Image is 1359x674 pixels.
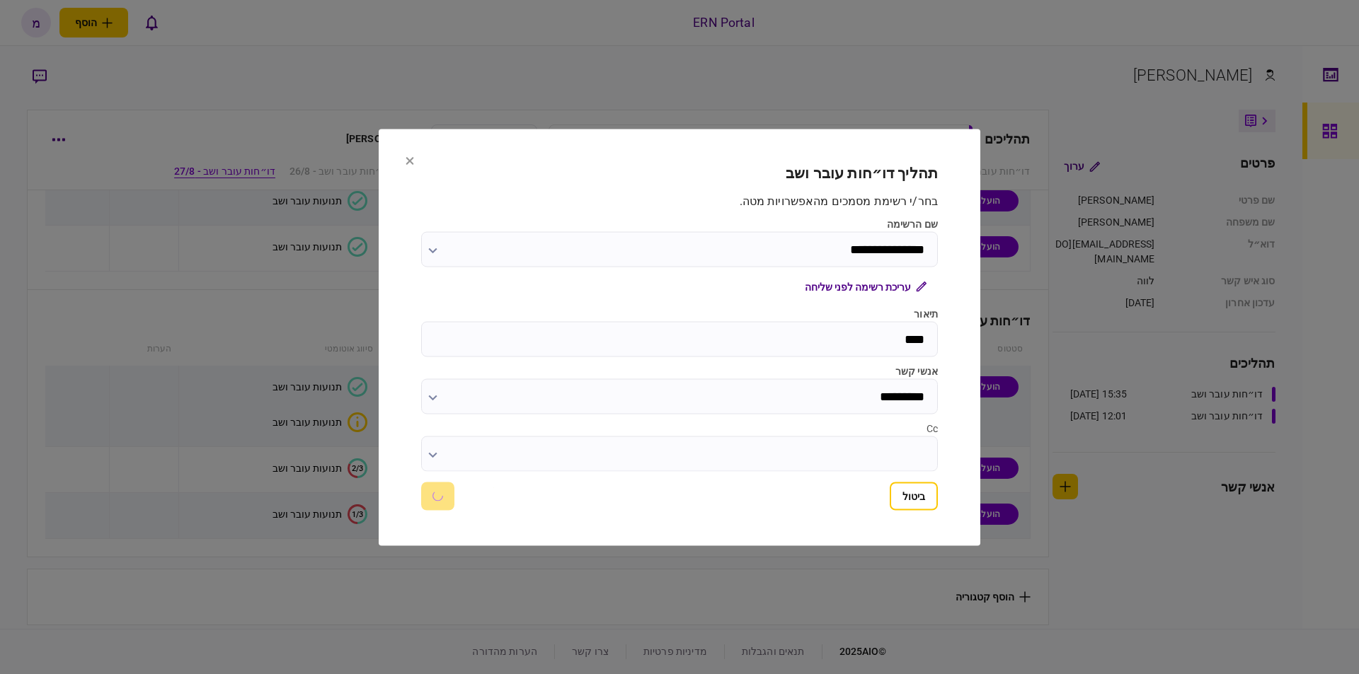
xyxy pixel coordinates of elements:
[793,274,938,299] button: עריכת רשימה לפני שליחה
[421,421,938,436] div: Cc
[890,482,938,510] button: ביטול
[421,364,938,378] label: אנשי קשר
[421,231,938,267] input: שם הרשימה
[421,192,938,209] div: בחר/י רשימת מסמכים מהאפשרויות מטה .
[421,216,938,231] label: שם הרשימה
[421,164,938,182] h2: תהליך דו״חות עובר ושב
[421,321,938,356] input: תיאור
[421,378,938,414] input: אנשי קשר
[421,306,938,321] label: תיאור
